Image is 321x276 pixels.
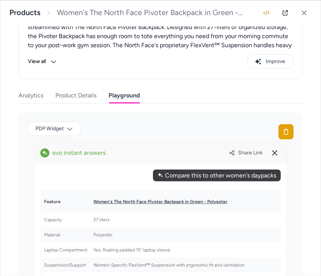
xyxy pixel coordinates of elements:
button: Playground [109,88,140,103]
nav: breadcrumb [9,8,257,17]
button: Product Details [55,88,96,103]
span: Women's The North Face Pivoter Backpack in Green - Polyester [57,8,257,17]
button: Analytics [18,88,43,103]
button: PDP Widget [28,122,81,136]
span: PDP Widget [35,125,64,133]
button: View all [28,54,57,69]
button: Improve [247,54,293,69]
a: Products [9,8,40,17]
